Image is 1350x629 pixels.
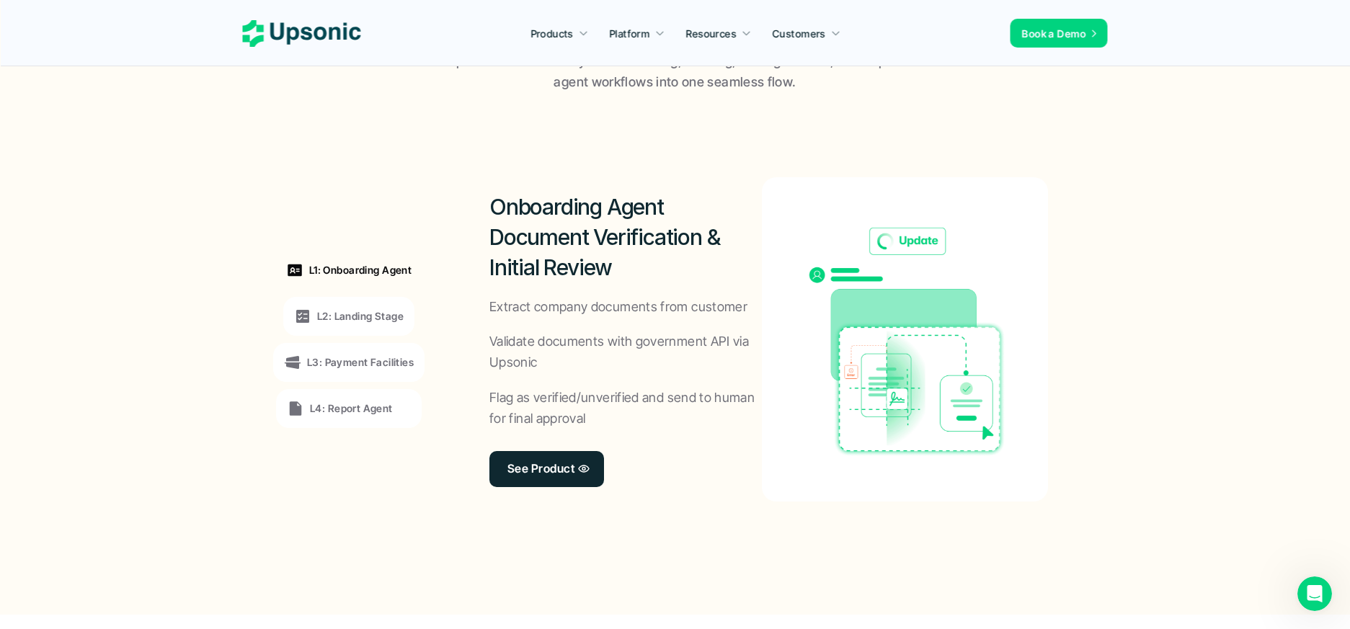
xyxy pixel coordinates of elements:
a: Products [522,20,597,46]
p: Extract company documents from customer [489,297,747,318]
p: Validate documents with government API via Upsonic [489,331,762,373]
p: L3: Payment Facilities [307,354,414,370]
a: Book a Demo [1011,19,1108,48]
p: Products [530,26,573,41]
p: L1: Onboarding Agent [309,262,412,277]
p: L2: Landing Stage [317,308,404,324]
p: Customers [773,26,826,41]
p: See Product [507,458,574,479]
p: Platform [609,26,649,41]
iframe: Intercom live chat [1297,576,1332,611]
p: Upsonic orchestrates your Onboarding, Landing, PF Registration, and Report agent workflows into o... [441,51,910,93]
p: L4: Report Agent [310,401,393,416]
p: Flag as verified/unverified and send to human for final approval [489,388,762,429]
a: See Product [489,451,604,487]
p: Book a Demo [1022,26,1086,41]
h2: Onboarding Agent Document Verification & Initial Review [489,192,762,282]
p: Resources [686,26,737,41]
